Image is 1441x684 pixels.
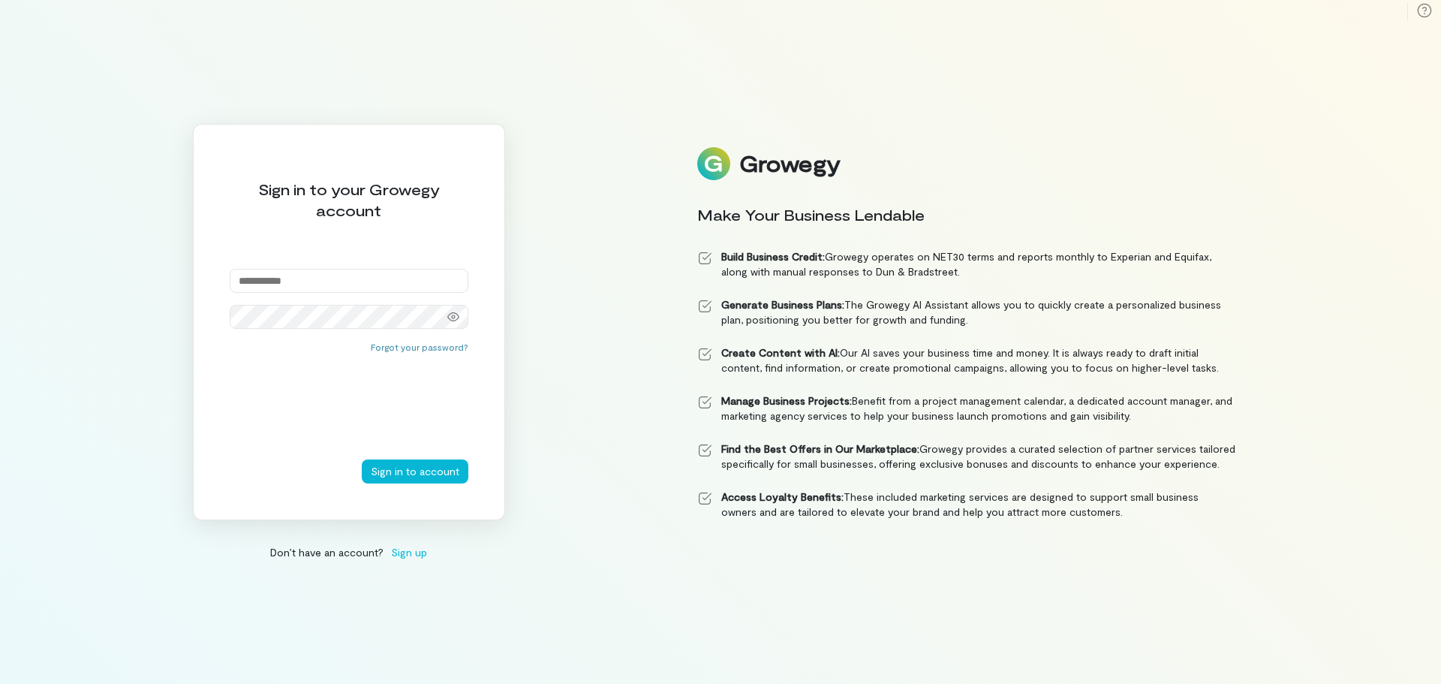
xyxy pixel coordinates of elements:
strong: Create Content with AI: [721,346,840,359]
div: Growegy [739,151,840,176]
strong: Build Business Credit: [721,250,825,263]
button: Forgot your password? [371,341,468,353]
li: Our AI saves your business time and money. It is always ready to draft initial content, find info... [697,345,1236,375]
li: These included marketing services are designed to support small business owners and are tailored ... [697,490,1236,520]
li: Growegy operates on NET30 terms and reports monthly to Experian and Equifax, along with manual re... [697,249,1236,279]
li: Growegy provides a curated selection of partner services tailored specifically for small business... [697,441,1236,472]
strong: Generate Business Plans: [721,298,844,311]
strong: Access Loyalty Benefits: [721,490,844,503]
img: Logo [697,147,730,180]
button: Sign in to account [362,460,468,484]
li: Benefit from a project management calendar, a dedicated account manager, and marketing agency ser... [697,393,1236,423]
span: Sign up [391,544,427,560]
strong: Manage Business Projects: [721,394,852,407]
div: Don’t have an account? [193,544,505,560]
strong: Find the Best Offers in Our Marketplace: [721,442,919,455]
div: Sign in to your Growegy account [230,179,468,221]
li: The Growegy AI Assistant allows you to quickly create a personalized business plan, positioning y... [697,297,1236,327]
div: Make Your Business Lendable [697,204,1236,225]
